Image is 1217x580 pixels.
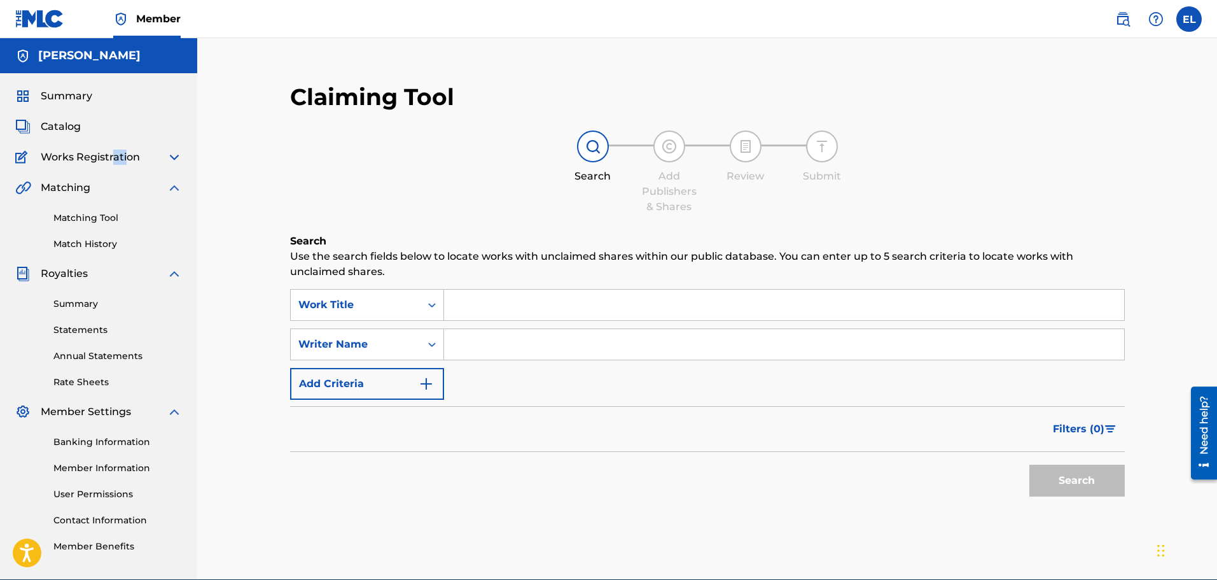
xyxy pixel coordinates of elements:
[15,404,31,420] img: Member Settings
[1053,421,1104,437] span: Filters ( 0 )
[53,297,182,311] a: Summary
[1115,11,1130,27] img: search
[53,237,182,251] a: Match History
[38,48,141,63] h5: EVROY L LAWES
[1105,425,1116,433] img: filter
[585,139,601,154] img: step indicator icon for Search
[290,234,1125,249] h6: Search
[290,368,444,400] button: Add Criteria
[714,169,777,184] div: Review
[1045,413,1125,445] button: Filters (0)
[167,404,182,420] img: expand
[290,249,1125,279] p: Use the search fields below to locate works with unclaimed shares within our public database. You...
[53,488,182,501] a: User Permissions
[15,180,31,195] img: Matching
[561,169,625,184] div: Search
[41,404,131,420] span: Member Settings
[41,88,92,104] span: Summary
[136,11,181,26] span: Member
[15,88,31,104] img: Summary
[167,180,182,195] img: expand
[15,48,31,64] img: Accounts
[1181,381,1217,484] iframe: Resource Center
[53,211,182,225] a: Matching Tool
[113,11,129,27] img: Top Rightsholder
[53,540,182,553] a: Member Benefits
[167,266,182,281] img: expand
[15,10,64,28] img: MLC Logo
[738,139,753,154] img: step indicator icon for Review
[41,119,81,134] span: Catalog
[662,139,677,154] img: step indicator icon for Add Publishers & Shares
[298,337,413,352] div: Writer Name
[15,88,92,104] a: SummarySummary
[53,376,182,389] a: Rate Sheets
[41,180,90,195] span: Matching
[53,323,182,337] a: Statements
[53,462,182,475] a: Member Information
[15,119,81,134] a: CatalogCatalog
[1153,519,1217,580] iframe: Chat Widget
[637,169,701,215] div: Add Publishers & Shares
[814,139,830,154] img: step indicator icon for Submit
[290,83,454,111] h2: Claiming Tool
[1157,532,1165,570] div: Drag
[1143,6,1169,32] div: Help
[167,150,182,165] img: expand
[790,169,854,184] div: Submit
[53,514,182,527] a: Contact Information
[298,297,413,313] div: Work Title
[419,376,434,392] img: 9d2ae6d4665cec9f34b9.svg
[53,350,182,363] a: Annual Statements
[53,435,182,449] a: Banking Information
[15,266,31,281] img: Royalties
[1176,6,1202,32] div: User Menu
[1110,6,1136,32] a: Public Search
[1148,11,1164,27] img: help
[15,150,32,165] img: Works Registration
[41,150,140,165] span: Works Registration
[15,119,31,134] img: Catalog
[290,289,1125,503] form: Search Form
[41,266,88,281] span: Royalties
